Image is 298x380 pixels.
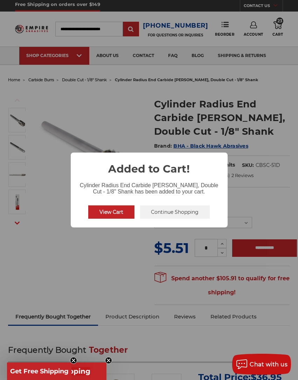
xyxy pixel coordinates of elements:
h2: Added to Cart! [71,153,228,177]
button: Chat with us [232,354,291,375]
span: Get Free Shipping [10,367,69,375]
button: View Cart [88,205,134,219]
span: Chat with us [250,361,287,368]
button: Close teaser [70,357,77,364]
div: Cylinder Radius End Carbide [PERSON_NAME], Double Cut - 1/8" Shank has been added to your cart. [71,177,228,196]
button: Close teaser [105,357,112,364]
button: Continue Shopping [140,205,210,219]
